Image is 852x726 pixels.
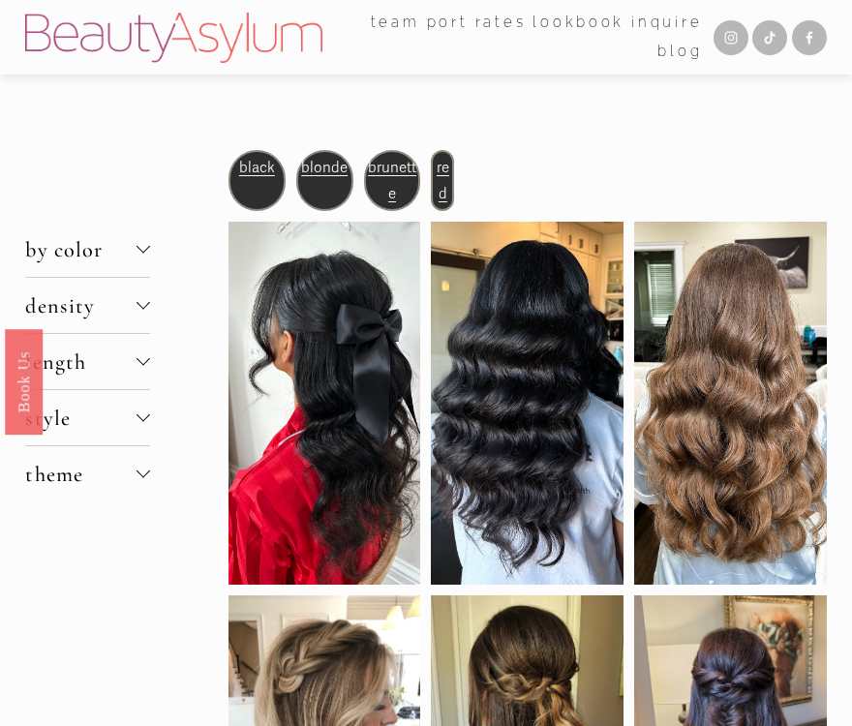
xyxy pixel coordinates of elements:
span: density [25,292,137,318]
button: density [25,278,150,333]
a: port [427,9,469,38]
button: length [25,334,150,389]
a: folder dropdown [371,9,420,38]
a: Instagram [714,20,748,55]
a: blonde [301,159,348,176]
a: Facebook [792,20,827,55]
button: style [25,390,150,445]
span: length [25,348,137,375]
a: Blog [657,38,702,67]
span: theme [25,461,137,487]
span: style [25,405,137,431]
span: team [371,10,420,36]
button: by color [25,222,150,277]
a: Book Us [5,329,43,435]
a: black [239,159,275,176]
span: by color [25,236,137,262]
a: Inquire [631,9,702,38]
a: red [437,159,449,202]
a: Lookbook [532,9,624,38]
a: TikTok [752,20,787,55]
a: Rates [475,9,527,38]
img: Beauty Asylum | Bridal Hair &amp; Makeup Charlotte &amp; Atlanta [25,13,322,63]
button: theme [25,446,150,501]
a: brunette [368,159,416,202]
